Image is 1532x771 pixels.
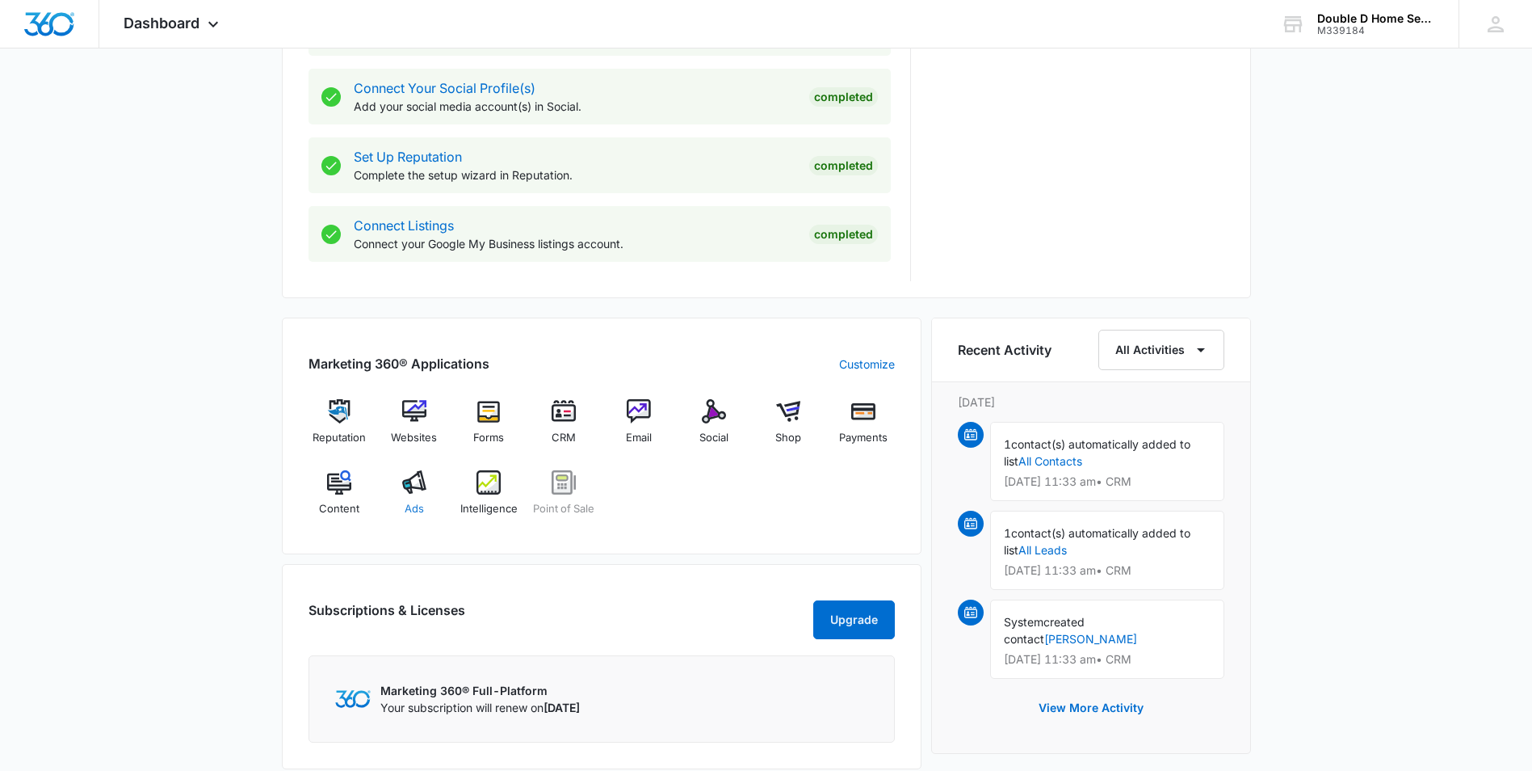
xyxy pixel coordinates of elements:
[1004,615,1085,646] span: created contact
[380,682,580,699] p: Marketing 360® Full-Platform
[458,399,520,457] a: Forms
[1317,12,1435,25] div: account name
[383,399,445,457] a: Websites
[809,156,878,175] div: Completed
[813,600,895,639] button: Upgrade
[124,15,199,32] span: Dashboard
[809,225,878,244] div: Completed
[380,699,580,716] p: Your subscription will renew on
[533,470,595,529] a: Point of Sale
[1022,689,1160,727] button: View More Activity
[699,430,728,446] span: Social
[682,399,745,457] a: Social
[354,80,535,96] a: Connect Your Social Profile(s)
[1004,615,1043,629] span: System
[1004,437,1011,451] span: 1
[308,399,371,457] a: Reputation
[391,430,437,446] span: Websites
[1004,565,1211,576] p: [DATE] 11:33 am • CRM
[809,87,878,107] div: Completed
[319,501,359,517] span: Content
[1098,330,1224,370] button: All Activities
[308,354,489,373] h2: Marketing 360® Applications
[1004,526,1190,557] span: contact(s) automatically added to list
[460,501,518,517] span: Intelligence
[354,149,462,165] a: Set Up Reputation
[383,470,445,529] a: Ads
[458,470,520,529] a: Intelligence
[354,166,796,183] p: Complete the setup wizard in Reputation.
[958,340,1051,360] h6: Recent Activity
[1018,543,1067,557] a: All Leads
[833,399,895,457] a: Payments
[544,701,580,714] span: [DATE]
[839,356,895,373] a: Customize
[1044,632,1137,646] a: [PERSON_NAME]
[1004,476,1211,487] p: [DATE] 11:33 am • CRM
[1004,437,1190,468] span: contact(s) automatically added to list
[313,430,366,446] span: Reputation
[1004,526,1011,540] span: 1
[354,98,796,115] p: Add your social media account(s) in Social.
[1317,25,1435,36] div: account id
[775,430,801,446] span: Shop
[758,399,820,457] a: Shop
[1004,654,1211,665] p: [DATE] 11:33 am • CRM
[839,430,888,446] span: Payments
[308,470,371,529] a: Content
[473,430,504,446] span: Forms
[1018,454,1082,468] a: All Contacts
[552,430,576,446] span: CRM
[354,217,454,234] a: Connect Listings
[308,600,465,633] h2: Subscriptions & Licenses
[335,690,371,707] img: Marketing 360 Logo
[626,430,652,446] span: Email
[608,399,670,457] a: Email
[405,501,424,517] span: Ads
[354,235,796,252] p: Connect your Google My Business listings account.
[533,501,594,517] span: Point of Sale
[533,399,595,457] a: CRM
[958,394,1224,411] p: [DATE]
